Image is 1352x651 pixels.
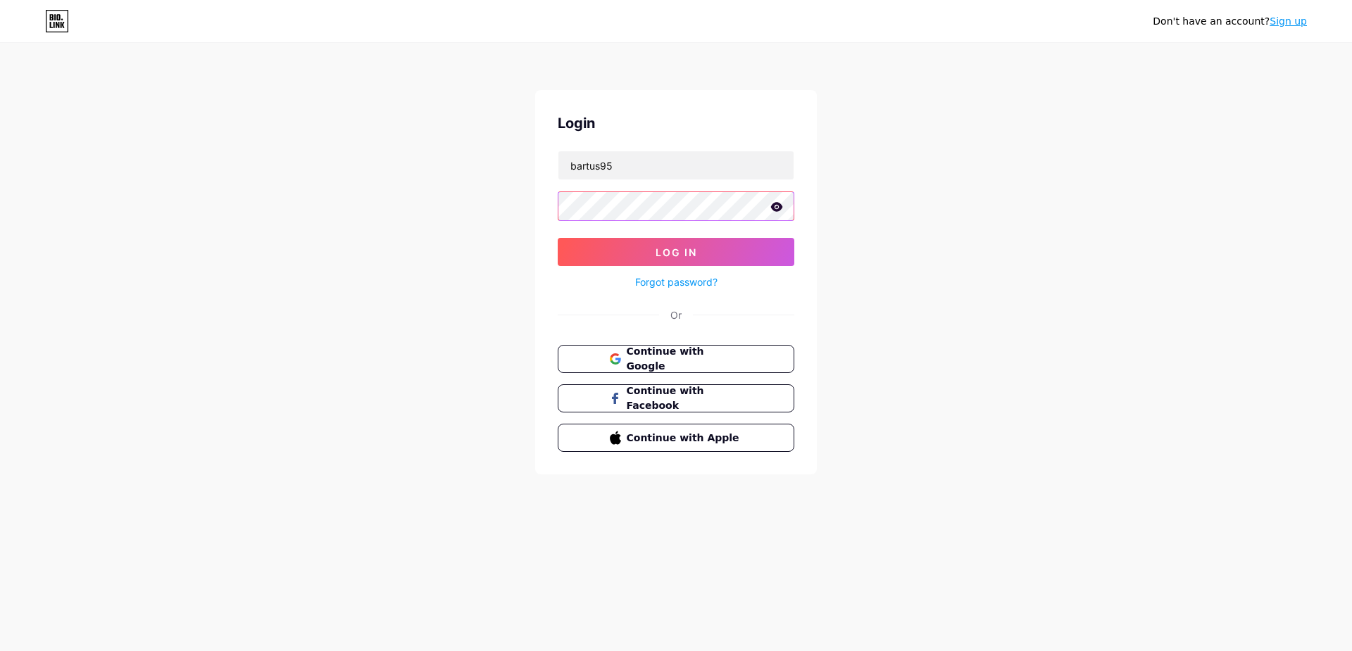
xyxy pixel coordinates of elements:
a: Forgot password? [635,274,718,289]
div: Don't have an account? [1153,14,1307,29]
a: Sign up [1270,15,1307,27]
div: Or [670,308,682,322]
button: Continue with Apple [558,424,794,452]
span: Continue with Facebook [627,384,743,413]
span: Continue with Apple [627,431,743,445]
span: Continue with Google [627,344,743,374]
button: Continue with Facebook [558,384,794,412]
button: Log In [558,238,794,266]
input: Username [558,151,794,179]
span: Log In [656,246,697,258]
button: Continue with Google [558,345,794,373]
div: Login [558,113,794,134]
